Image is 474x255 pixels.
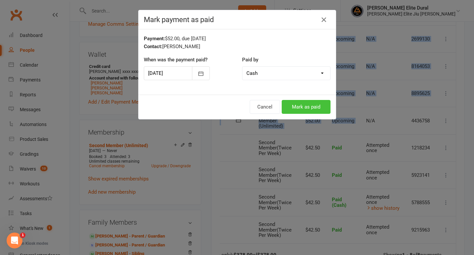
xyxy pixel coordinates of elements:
[20,233,25,238] span: 1
[319,15,329,25] button: Close
[144,36,165,42] strong: Payment:
[144,43,331,50] div: [PERSON_NAME]
[282,100,331,114] button: Mark as paid
[144,16,331,24] h4: Mark payment as paid
[7,233,22,248] iframe: Intercom live chat
[144,56,207,64] label: When was the payment paid?
[250,100,280,114] button: Cancel
[144,35,331,43] div: $52.00, due [DATE]
[242,56,258,64] label: Paid by
[144,44,162,49] strong: Contact:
